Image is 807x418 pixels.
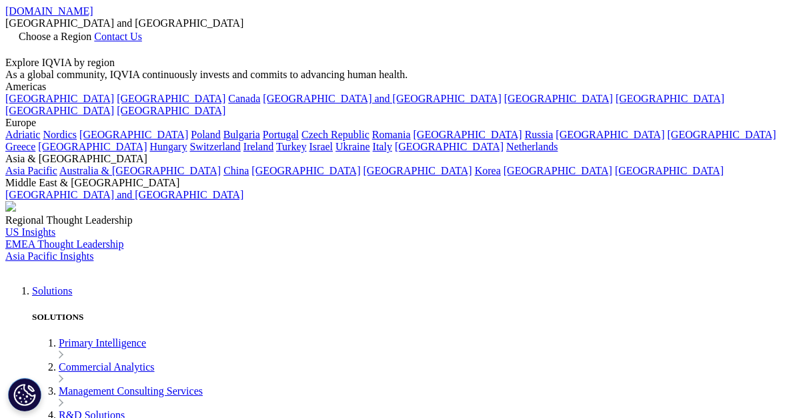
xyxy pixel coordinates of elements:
h5: SOLUTIONS [32,312,802,323]
a: [GEOGRAPHIC_DATA] [414,129,522,140]
a: Nordics [43,129,77,140]
a: China [223,165,249,176]
a: Romania [372,129,411,140]
a: Bulgaria [223,129,260,140]
a: [GEOGRAPHIC_DATA] [504,93,613,104]
a: [GEOGRAPHIC_DATA] [5,93,114,104]
div: Americas [5,81,802,93]
a: Russia [525,129,554,140]
a: EMEA Thought Leadership [5,238,123,250]
a: [GEOGRAPHIC_DATA] and [GEOGRAPHIC_DATA] [5,189,243,200]
a: Greece [5,141,35,152]
a: [GEOGRAPHIC_DATA] [504,165,612,176]
a: [DOMAIN_NAME] [5,5,93,17]
a: [GEOGRAPHIC_DATA] [556,129,664,140]
a: Netherlands [506,141,558,152]
a: [GEOGRAPHIC_DATA] [79,129,188,140]
button: Cookies Settings [8,378,41,411]
div: Regional Thought Leadership [5,214,802,226]
a: Korea [475,165,501,176]
a: Canada [228,93,260,104]
a: [GEOGRAPHIC_DATA] [117,93,225,104]
a: Management Consulting Services [59,385,203,397]
a: [GEOGRAPHIC_DATA] [363,165,472,176]
a: Contact Us [94,31,142,42]
img: 2093_analyzing-data-using-big-screen-display-and-laptop.png [5,201,16,212]
a: Asia Pacific Insights [5,250,93,262]
a: Primary Intelligence [59,337,146,349]
a: Solutions [32,285,72,296]
a: [GEOGRAPHIC_DATA] [117,105,225,116]
a: Hungary [149,141,187,152]
a: Ireland [243,141,273,152]
div: Middle East & [GEOGRAPHIC_DATA] [5,177,802,189]
a: Portugal [263,129,299,140]
a: Italy [373,141,392,152]
a: [GEOGRAPHIC_DATA] [251,165,360,176]
a: [GEOGRAPHIC_DATA] [616,93,724,104]
a: Ukraine [335,141,370,152]
a: Asia Pacific [5,165,57,176]
span: Choose a Region [19,31,91,42]
a: Turkey [276,141,307,152]
a: [GEOGRAPHIC_DATA] [5,105,114,116]
div: Europe [5,117,802,129]
div: As a global community, IQVIA continuously invests and commits to advancing human health. [5,69,802,81]
a: Switzerland [189,141,240,152]
a: Australia & [GEOGRAPHIC_DATA] [59,165,221,176]
a: Adriatic [5,129,40,140]
a: [GEOGRAPHIC_DATA] [615,165,724,176]
a: [GEOGRAPHIC_DATA] [668,129,776,140]
a: [GEOGRAPHIC_DATA] and [GEOGRAPHIC_DATA] [263,93,501,104]
a: Commercial Analytics [59,361,155,373]
a: US Insights [5,226,55,238]
a: [GEOGRAPHIC_DATA] [38,141,147,152]
a: Czech Republic [301,129,369,140]
a: Israel [309,141,333,152]
div: Explore IQVIA by region [5,57,802,69]
div: [GEOGRAPHIC_DATA] and [GEOGRAPHIC_DATA] [5,17,802,29]
div: Asia & [GEOGRAPHIC_DATA] [5,153,802,165]
a: [GEOGRAPHIC_DATA] [395,141,504,152]
a: Poland [191,129,220,140]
